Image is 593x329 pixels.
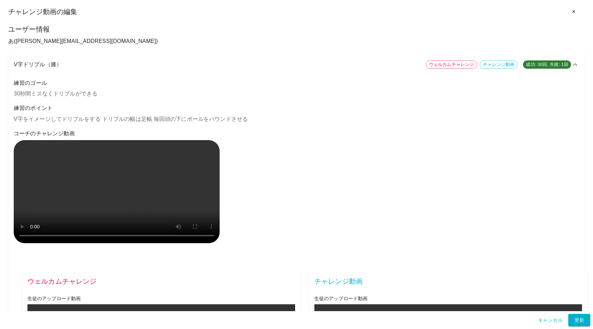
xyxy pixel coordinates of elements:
[14,129,579,138] h6: コーチのチャレンジ動画
[563,5,585,18] button: ✕
[14,60,420,69] p: V字ドリブル（膝）
[27,276,295,287] span: ウェルカムチャレンジ
[14,78,579,88] h6: 練習のゴール
[14,115,579,123] p: V字をイメージしてドリブルをする ドリブルの幅は足幅 毎回頭の下にボールをバウンドさせる
[314,295,582,303] h6: 生徒のアップロード動画
[14,90,579,98] p: 30秒間ミスなくドリブルができる
[535,314,566,327] button: キャンセル
[8,54,585,76] div: V字ドリブル（膝）ウェルカムチャレンジチャレンジ動画成功: 30回, 失敗: 1回
[568,314,590,327] button: 更新
[523,61,571,68] span: 成功: 30回, 失敗: 1回
[14,103,579,113] h6: 練習のポイント
[480,61,517,68] span: チャレンジ動画
[8,37,585,45] p: あ ( [PERSON_NAME][EMAIL_ADDRESS][DOMAIN_NAME] )
[8,5,585,18] div: チャレンジ動画の編集
[27,295,295,303] h6: 生徒のアップロード動画
[314,276,582,287] span: チャレンジ動画
[426,61,477,68] span: ウェルカムチャレンジ
[8,24,585,35] h6: ユーザー情報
